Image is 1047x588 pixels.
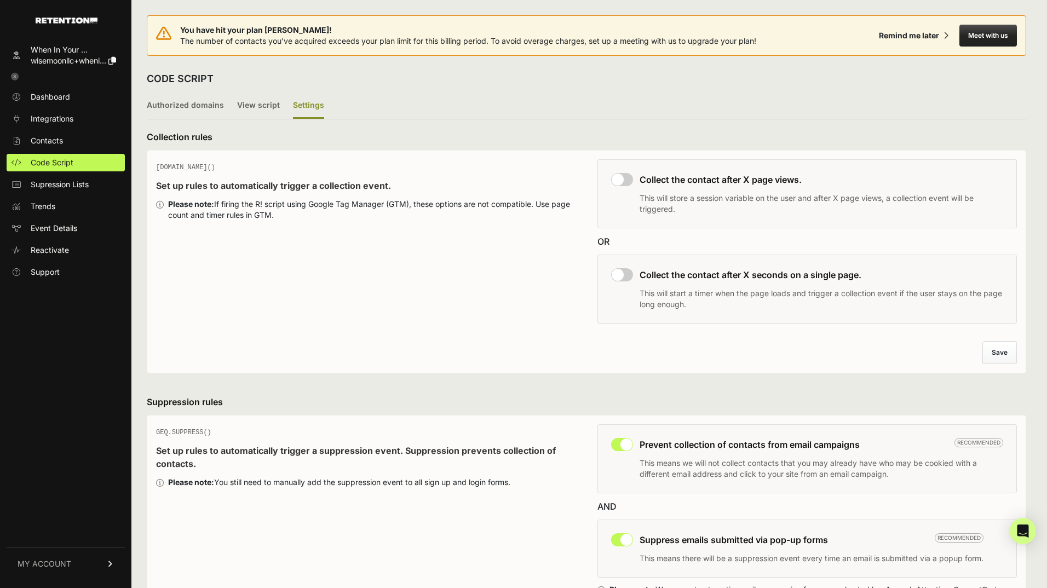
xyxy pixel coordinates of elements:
a: Reactivate [7,241,125,259]
div: Remind me later [879,30,939,41]
span: Integrations [31,113,73,124]
span: MY ACCOUNT [18,558,71,569]
a: Trends [7,198,125,215]
div: When In Your ... [31,44,116,55]
h3: Collect the contact after X seconds on a single page. [640,268,1003,281]
p: This will start a timer when the page loads and trigger a collection event if the user stays on t... [640,288,1003,310]
span: wisemoonllc+wheni... [31,56,106,65]
a: Contacts [7,132,125,149]
span: Recommended [954,438,1003,447]
a: Integrations [7,110,125,128]
img: Retention.com [36,18,97,24]
span: GEQ.SUPPRESS() [156,429,211,436]
span: Supression Lists [31,179,89,190]
span: You have hit your plan [PERSON_NAME]! [180,25,756,36]
span: Code Script [31,157,73,168]
span: Dashboard [31,91,70,102]
strong: Please note: [168,199,214,209]
div: Open Intercom Messenger [1010,518,1036,544]
div: If firing the R! script using Google Tag Manager (GTM), these options are not compatible. Use pag... [168,199,576,221]
strong: Set up rules to automatically trigger a collection event. [156,180,391,191]
a: Event Details [7,220,125,237]
a: When In Your ... wisemoonllc+wheni... [7,41,125,70]
span: Recommended [935,533,983,543]
a: MY ACCOUNT [7,547,125,580]
strong: Please note: [168,477,214,487]
a: Dashboard [7,88,125,106]
label: Settings [293,93,324,119]
label: View script [237,93,280,119]
h3: Prevent collection of contacts from email campaigns [640,438,1003,451]
strong: Set up rules to automatically trigger a suppression event. Suppression prevents collection of con... [156,445,556,469]
span: [DOMAIN_NAME]() [156,164,215,171]
button: Meet with us [959,25,1017,47]
span: The number of contacts you've acquired exceeds your plan limit for this billing period. To avoid ... [180,36,756,45]
div: OR [597,235,1017,248]
h2: CODE SCRIPT [147,71,214,87]
div: AND [597,500,1017,513]
a: Support [7,263,125,281]
p: This will store a session variable on the user and after X page views, a collection event will be... [640,193,1003,215]
span: Trends [31,201,55,212]
a: Supression Lists [7,176,125,193]
span: Contacts [31,135,63,146]
div: You still need to manually add the suppression event to all sign up and login forms. [168,477,510,488]
p: This means there will be a suppression event every time an email is submitted via a popup form. [640,553,983,564]
h3: Collection rules [147,130,1026,143]
a: Code Script [7,154,125,171]
h3: Suppress emails submitted via pop-up forms [640,533,983,546]
span: Reactivate [31,245,69,256]
span: Support [31,267,60,278]
button: Save [982,341,1017,364]
p: This means we will not collect contacts that you may already have who may be cookied with a diffe... [640,458,1003,480]
label: Authorized domains [147,93,224,119]
h3: Suppression rules [147,395,1026,408]
h3: Collect the contact after X page views. [640,173,1003,186]
span: Event Details [31,223,77,234]
button: Remind me later [875,26,953,45]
